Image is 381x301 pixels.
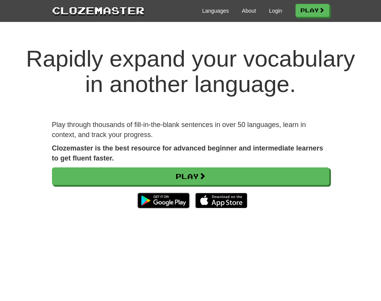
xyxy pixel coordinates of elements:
p: Play through thousands of fill-in-the-blank sentences in over 50 languages, learn in context, and... [52,120,329,140]
a: Login [269,7,282,15]
a: Play [52,167,329,185]
a: About [242,7,256,15]
a: Play [295,4,329,17]
strong: Clozemaster is the best resource for advanced beginner and intermediate learners to get fluent fa... [52,144,323,162]
a: Clozemaster [52,3,144,17]
a: Languages [202,7,229,15]
img: Get it on Google Play [134,189,193,212]
img: Download_on_the_App_Store_Badge_US-UK_135x40-25178aeef6eb6b83b96f5f2d004eda3bffbb37122de64afbaef7... [195,193,247,208]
